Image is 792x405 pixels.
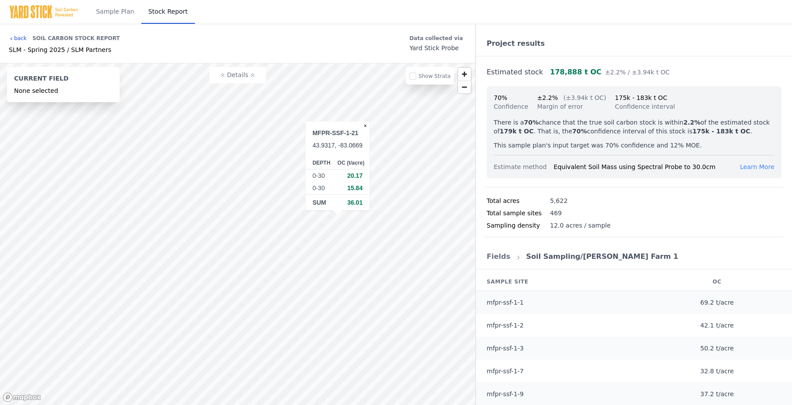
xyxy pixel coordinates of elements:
a: Estimated stock [487,68,543,76]
span: (±3.94k t OC) [563,94,606,101]
a: Fields [487,252,510,261]
div: Estimate method [494,162,554,171]
div: 5,622 [550,196,568,205]
td: 0-30 [305,182,334,195]
div: Soil Carbon Stock Report [33,31,120,45]
div: Yard Stick Probe [409,44,463,52]
a: mfpr-ssf-1-7 [487,368,524,375]
div: Sampling density [487,221,550,230]
button: Close popup [361,121,370,130]
div: Confidence [494,102,528,111]
span: ±2.2% [537,94,558,101]
strong: 2.2% [683,119,700,126]
th: OC [642,273,792,291]
div: 12.0 acres / sample [550,221,611,230]
div: None selected [14,86,113,95]
strong: 179k t OC [500,128,534,135]
span: ±2.2% / ±3.94k t OC [605,69,670,76]
div: Current Field [14,74,113,86]
div: Data collected via [409,33,463,44]
p: There is a chance that the true soil carbon stock is within of the estimated stock of . That is, ... [494,118,774,136]
td: 15.84 [334,182,368,195]
div: Equivalent Soil Mass using Spectral Probe to 30.0cm [554,162,740,171]
th: Sample Site [476,273,642,291]
strong: 175k - 183k t OC [693,128,750,135]
div: Total sample sites [487,209,550,217]
button: Details [209,67,266,83]
a: mfpr-ssf-1-1 [487,299,524,306]
td: 69.2 t/acre [642,291,792,314]
th: DEPTH [305,157,334,169]
td: 20.17 [334,169,368,182]
strong: 70% [524,119,539,126]
td: 32.8 t/acre [642,360,792,383]
div: 43.9317, -83.0669 [312,141,363,150]
span: Learn More [740,163,774,170]
a: Mapbox logo [3,392,41,402]
a: mfpr-ssf-1-9 [487,390,524,398]
div: Soil Sampling/[PERSON_NAME] Farm 1 [526,251,678,262]
td: 42.1 t/acre [642,314,792,337]
a: mfpr-ssf-1-3 [487,345,524,352]
div: Total acres [487,196,550,205]
a: back [9,35,27,42]
span: 70% [494,94,507,101]
div: SLM - Spring 2025 / SLM Partners [9,45,120,54]
button: Zoom out [458,81,471,93]
p: This sample plan's input target was 70% confidence and 12% MOE. [494,141,774,150]
td: 0-30 [305,169,334,182]
div: 469 [550,209,562,217]
th: OC (t/acre) [334,157,368,169]
div: 178,888 t OC [550,67,670,77]
div: mfpr-ssf-1-21 [312,129,363,137]
a: Project results [487,39,545,48]
img: Yard Stick Logo [9,5,78,19]
div: Margin of error [537,102,606,111]
td: 36.01 [334,195,368,211]
div: Confidence interval [615,102,675,111]
td: 50.2 t/acre [642,337,792,360]
td: SUM [305,195,334,211]
strong: 70% [572,128,587,135]
label: Show Strata [418,73,451,79]
button: Zoom in [458,68,471,81]
a: mfpr-ssf-1-2 [487,322,524,329]
span: 175k - 183k t OC [615,94,667,101]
